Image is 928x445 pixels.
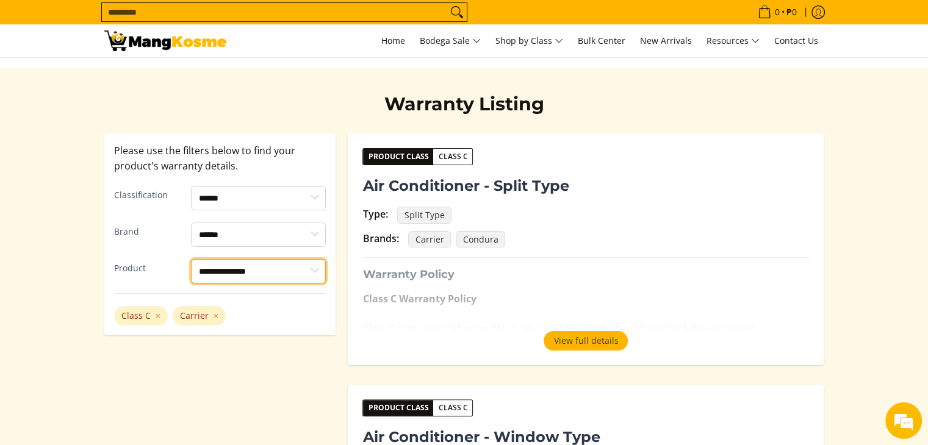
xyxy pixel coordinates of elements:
[495,34,563,49] span: Shop by Class
[774,35,818,46] span: Contact Us
[414,24,487,57] a: Bodega Sale
[239,24,824,57] nav: Main Menu
[114,224,182,240] label: Brand
[785,8,799,16] span: ₱0
[362,175,569,197] span: Air Conditioner - Split Type
[363,400,433,416] span: Product Class
[114,261,182,276] label: Product
[707,34,760,49] span: Resources
[433,151,472,163] span: Class C
[572,24,631,57] a: Bulk Center
[456,231,505,248] span: Condura
[578,35,625,46] span: Bulk Center
[363,149,433,165] span: Product Class
[375,24,411,57] a: Home
[214,311,218,321] button: ×
[156,311,160,321] button: ×
[768,24,824,57] a: Contact Us
[287,93,641,116] h2: Warranty Listing
[362,207,387,222] div: Type:
[700,24,766,57] a: Resources
[173,306,226,326] div: Carrier
[362,231,398,246] div: Brands:
[114,306,168,326] div: Class C
[381,35,405,46] span: Home
[433,402,472,414] span: Class C
[104,30,226,51] img: Warranty and Return Policies l Mang Kosme
[362,291,809,364] p: Class C units are sold on an “As is, where is” basis, which will have the following: panel discol...
[640,35,692,46] span: New Arrivals
[634,24,698,57] a: New Arrivals
[544,331,628,351] button: View full details
[773,8,782,16] span: 0
[754,5,800,19] span: •
[362,292,476,305] strong: Class C Warranty Policy
[114,143,326,174] p: Please use the filters below to find your product's warranty details.
[362,268,809,282] h3: Warranty Policy
[420,34,481,49] span: Bodega Sale
[408,231,451,248] span: Carrier
[489,24,569,57] a: Shop by Class
[397,207,451,224] span: Split Type
[447,3,467,21] button: Search
[114,188,182,203] label: Classification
